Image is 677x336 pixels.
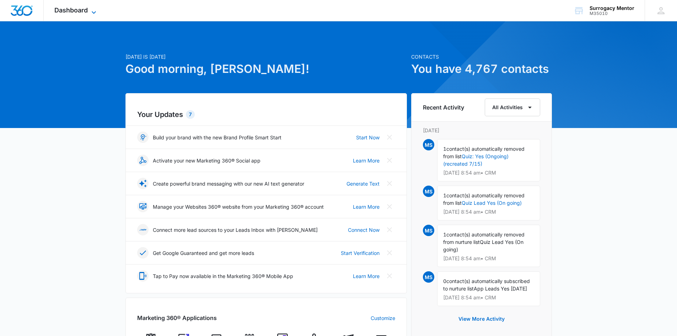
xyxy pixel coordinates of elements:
[341,249,380,257] a: Start Verification
[384,270,395,282] button: Close
[371,314,395,322] a: Customize
[186,110,195,119] div: 7
[384,201,395,212] button: Close
[443,278,446,284] span: 0
[153,134,281,141] p: Build your brand with the new Brand Profile Smart Start
[443,239,523,252] span: Quiz Lead Yes (On going)
[356,134,380,141] a: Start Now
[125,53,407,60] p: [DATE] is [DATE]
[443,256,534,261] p: [DATE] 8:54 am • CRM
[423,127,540,134] p: [DATE]
[443,295,534,300] p: [DATE] 8:54 am • CRM
[346,180,380,187] a: Generate Text
[384,155,395,166] button: Close
[153,249,254,257] p: Get Google Guaranteed and get more leads
[443,153,509,167] a: Quiz: Yes (Ongoing) (recreated 7/15)
[443,192,525,206] span: contact(s) automatically removed from list
[153,272,293,280] p: Tap to Pay now available in the Marketing 360® Mobile App
[411,60,552,78] h1: You have 4,767 contacts
[137,109,395,120] h2: Your Updates
[54,6,88,14] span: Dashboard
[137,314,217,322] h2: Marketing 360® Applications
[443,209,534,214] p: [DATE] 8:54 am • CRM
[462,200,522,206] a: Quiz Lead Yes (On going)
[451,310,512,327] button: View More Activity
[474,286,527,292] span: App Leads Yes [DATE]
[423,103,464,112] h6: Recent Activity
[443,231,446,238] span: 1
[353,203,380,210] a: Learn More
[153,203,324,210] p: Manage your Websites 360® website from your Marketing 360® account
[443,170,534,175] p: [DATE] 8:54 am • CRM
[443,146,446,152] span: 1
[443,231,525,245] span: contact(s) automatically removed from nurture list
[590,5,634,11] div: account name
[353,272,380,280] a: Learn More
[423,186,434,197] span: MS
[153,157,260,164] p: Activate your new Marketing 360® Social app
[443,146,525,159] span: contact(s) automatically removed from list
[411,53,552,60] p: Contacts
[590,11,634,16] div: account id
[423,271,434,283] span: MS
[384,178,395,189] button: Close
[153,226,318,234] p: Connect more lead sources to your Leads Inbox with [PERSON_NAME]
[125,60,407,78] h1: Good morning, [PERSON_NAME]!
[423,139,434,150] span: MS
[153,180,304,187] p: Create powerful brand messaging with our new AI text generator
[353,157,380,164] a: Learn More
[348,226,380,234] a: Connect Now
[485,98,540,116] button: All Activities
[384,132,395,143] button: Close
[384,247,395,258] button: Close
[423,225,434,236] span: MS
[443,192,446,198] span: 1
[384,224,395,235] button: Close
[443,278,530,292] span: contact(s) automatically subscribed to nurture list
